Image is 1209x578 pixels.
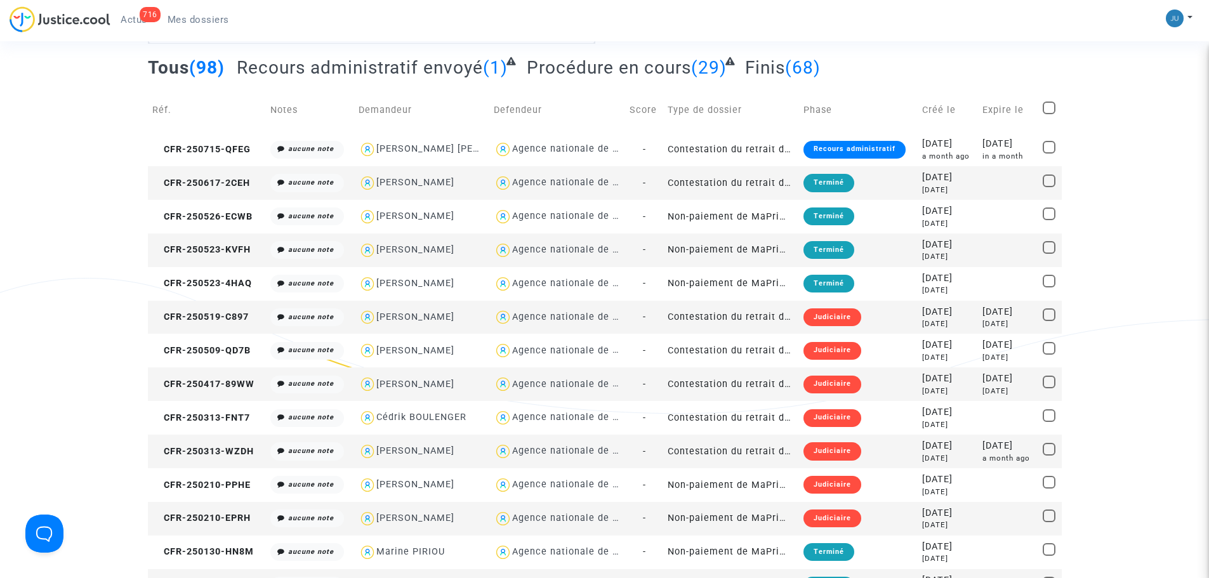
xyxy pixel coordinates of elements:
[494,140,512,159] img: icon-user.svg
[922,204,974,218] div: [DATE]
[922,338,974,352] div: [DATE]
[922,487,974,497] div: [DATE]
[643,379,646,390] span: -
[152,178,250,188] span: CFR-250617-2CEH
[512,345,652,356] div: Agence nationale de l'habitat
[489,88,624,133] td: Defendeur
[376,546,445,557] div: Marine PIRIOU
[643,513,646,523] span: -
[978,88,1038,133] td: Expire le
[982,386,1034,397] div: [DATE]
[643,244,646,255] span: -
[982,439,1034,453] div: [DATE]
[803,376,861,393] div: Judiciaire
[982,319,1034,329] div: [DATE]
[803,342,861,360] div: Judiciaire
[1166,10,1184,27] img: b1d492b86f2d46b947859bee3e508d1e
[803,509,861,527] div: Judiciaire
[922,151,974,162] div: a month ago
[982,338,1034,352] div: [DATE]
[625,88,664,133] td: Score
[359,207,377,226] img: icon-user.svg
[494,241,512,259] img: icon-user.svg
[922,419,974,430] div: [DATE]
[922,285,974,296] div: [DATE]
[288,246,334,254] i: aucune note
[359,174,377,192] img: icon-user.svg
[494,174,512,192] img: icon-user.svg
[483,57,508,78] span: (1)
[494,308,512,327] img: icon-user.svg
[803,543,854,561] div: Terminé
[663,468,798,502] td: Non-paiement de MaPrimeRenov' par l'ANAH (mandataire)
[110,10,157,29] a: 716Actus
[663,233,798,267] td: Non-paiement de MaPrimeRenov' par l'ANAH (mandataire)
[288,313,334,321] i: aucune note
[922,171,974,185] div: [DATE]
[288,514,334,522] i: aucune note
[512,546,652,557] div: Agence nationale de l'habitat
[663,401,798,435] td: Contestation du retrait de [PERSON_NAME] par l'ANAH (mandataire)
[803,409,861,427] div: Judiciaire
[266,88,353,133] td: Notes
[121,14,147,25] span: Actus
[663,133,798,166] td: Contestation du retrait de [PERSON_NAME] par l'ANAH (mandataire)
[25,515,63,553] iframe: Help Scout Beacon - Open
[663,334,798,367] td: Contestation du retrait de [PERSON_NAME] par l'ANAH (mandataire)
[152,412,250,423] span: CFR-250313-FNT7
[140,7,161,22] div: 716
[922,405,974,419] div: [DATE]
[494,442,512,461] img: icon-user.svg
[803,275,854,292] div: Terminé
[803,207,854,225] div: Terminé
[922,473,974,487] div: [DATE]
[643,345,646,356] span: -
[922,506,974,520] div: [DATE]
[376,479,454,490] div: [PERSON_NAME]
[663,200,798,233] td: Non-paiement de MaPrimeRenov' par l'ANAH (mandataire)
[512,278,652,289] div: Agence nationale de l'habitat
[376,513,454,523] div: [PERSON_NAME]
[148,88,267,133] td: Réf.
[922,238,974,252] div: [DATE]
[512,513,652,523] div: Agence nationale de l'habitat
[922,386,974,397] div: [DATE]
[643,211,646,222] span: -
[982,372,1034,386] div: [DATE]
[359,409,377,427] img: icon-user.svg
[922,251,974,262] div: [DATE]
[663,88,798,133] td: Type de dossier
[663,367,798,401] td: Contestation du retrait de [PERSON_NAME] par l'ANAH (mandataire)
[982,137,1034,151] div: [DATE]
[691,57,727,78] span: (29)
[663,267,798,301] td: Non-paiement de MaPrimeRenov' par l'ANAH (mandataire)
[189,57,225,78] span: (98)
[643,546,646,557] span: -
[152,312,249,322] span: CFR-250519-C897
[512,379,652,390] div: Agence nationale de l'habitat
[359,442,377,461] img: icon-user.svg
[803,141,906,159] div: Recours administratif
[922,453,974,464] div: [DATE]
[494,476,512,494] img: icon-user.svg
[982,453,1034,464] div: a month ago
[376,445,454,456] div: [PERSON_NAME]
[803,476,861,494] div: Judiciaire
[10,6,110,32] img: jc-logo.svg
[494,207,512,226] img: icon-user.svg
[494,409,512,427] img: icon-user.svg
[922,305,974,319] div: [DATE]
[152,546,254,557] span: CFR-250130-HN8M
[157,10,239,29] a: Mes dossiers
[922,553,974,564] div: [DATE]
[359,543,377,562] img: icon-user.svg
[494,375,512,393] img: icon-user.svg
[359,308,377,327] img: icon-user.svg
[152,278,252,289] span: CFR-250523-4HAQ
[494,509,512,528] img: icon-user.svg
[152,446,254,457] span: CFR-250313-WZDH
[512,244,652,255] div: Agence nationale de l'habitat
[494,341,512,360] img: icon-user.svg
[237,57,483,78] span: Recours administratif envoyé
[359,275,377,293] img: icon-user.svg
